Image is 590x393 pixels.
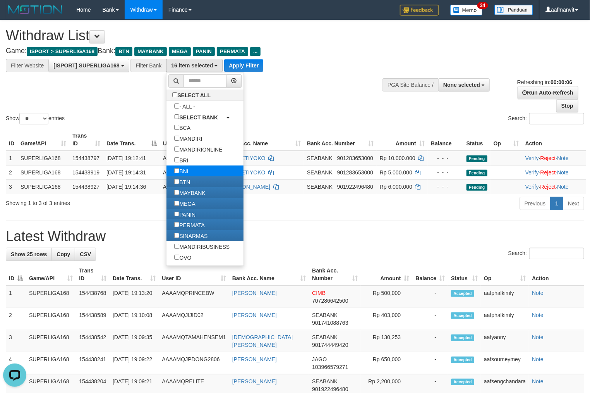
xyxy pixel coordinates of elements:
[26,308,76,330] td: SUPERLIGA168
[3,3,26,26] button: Open LiveChat chat widget
[76,264,110,286] th: Trans ID: activate to sort column ascending
[229,264,309,286] th: Bank Acc. Name: activate to sort column ascending
[522,129,586,151] th: Action
[380,184,412,190] span: Rp 6.000.000
[529,113,584,124] input: Search:
[17,129,69,151] th: Game/API: activate to sort column ascending
[160,129,223,151] th: User ID: activate to sort column ascending
[106,184,146,190] span: [DATE] 19:14:36
[557,184,569,190] a: Note
[166,263,206,274] label: GOPAY
[451,379,474,385] span: Accepted
[491,129,522,151] th: Op: activate to sort column ascending
[337,155,373,161] span: Copy 901283653000 to clipboard
[522,179,586,194] td: · ·
[312,386,348,392] span: Copy 901922496480 to clipboard
[76,286,110,308] td: 154438768
[174,147,179,152] input: MANDIRIONLINE
[309,264,361,286] th: Bank Acc. Number: activate to sort column ascending
[532,290,544,296] a: Note
[337,169,373,176] span: Copy 901283653000 to clipboard
[443,82,480,88] span: None selected
[312,290,326,296] span: CIMB
[17,165,69,179] td: SUPERLIGA168
[431,169,460,176] div: - - -
[508,113,584,124] label: Search:
[166,112,244,122] a: SELECT BANK
[174,136,179,141] input: MANDIRI
[110,308,159,330] td: [DATE] 19:10:08
[166,241,237,252] label: MANDIRIBUSINESS
[166,198,203,209] label: MEGA
[72,169,99,176] span: 154438919
[166,144,230,155] label: MANDIRIONLINE
[163,155,209,161] span: AAAAMQPLENDIK
[250,47,261,56] span: ...
[6,264,26,286] th: ID: activate to sort column descending
[6,229,584,244] h1: Latest Withdraw
[166,133,210,144] label: MANDIRI
[26,330,76,352] td: SUPERLIGA168
[159,286,229,308] td: AAAAMQPRINCEBW
[467,184,487,191] span: Pending
[174,255,179,260] input: OVO
[438,78,490,91] button: None selected
[450,5,483,16] img: Button%20Memo.svg
[110,264,159,286] th: Date Trans.: activate to sort column ascending
[166,122,198,133] label: BCA
[130,59,166,72] div: Filter Bank
[6,248,52,261] a: Show 25 rows
[532,334,544,340] a: Note
[361,264,412,286] th: Amount: activate to sort column ascending
[361,352,412,374] td: Rp 650,000
[380,169,412,176] span: Rp 5.000.000
[361,330,412,352] td: Rp 130,253
[412,286,448,308] td: -
[431,183,460,191] div: - - -
[106,169,146,176] span: [DATE] 19:14:31
[26,264,76,286] th: Game/API: activate to sort column ascending
[166,219,213,230] label: PERMATA
[481,264,529,286] th: Op: activate to sort column ascending
[428,129,463,151] th: Balance
[174,125,179,130] input: BCA
[361,308,412,330] td: Rp 403,000
[51,248,75,261] a: Copy
[6,113,65,124] label: Show entries
[361,286,412,308] td: Rp 500,000
[179,114,218,120] b: SELECT BANK
[174,179,179,184] input: BTN
[232,290,277,296] a: [PERSON_NAME]
[463,129,491,151] th: Status
[57,251,70,257] span: Copy
[477,2,488,9] span: 34
[166,252,199,263] label: OVO
[481,330,529,352] td: aafyanny
[451,357,474,363] span: Accepted
[69,129,103,151] th: Trans ID: activate to sort column ascending
[80,251,91,257] span: CSV
[312,356,327,362] span: JAGO
[53,62,119,69] span: [ISPORT] SUPERLIGA168
[380,155,415,161] span: Rp 10.000.000
[159,352,229,374] td: AAAAMQJPDONG2806
[174,244,179,249] input: MANDIRIBUSINESS
[110,330,159,352] td: [DATE] 19:09:35
[6,129,17,151] th: ID
[166,209,203,220] label: PANIN
[557,169,569,176] a: Note
[174,114,179,119] input: SELECT BANK
[19,113,48,124] select: Showentries
[166,101,203,112] label: - ALL -
[217,47,248,56] span: PERMATA
[27,47,98,56] span: ISPORT > SUPERLIGA168
[508,248,584,259] label: Search:
[166,176,198,187] label: BTN
[377,129,428,151] th: Amount: activate to sort column ascending
[312,334,338,340] span: SEABANK
[110,286,159,308] td: [DATE] 19:13:20
[226,155,266,161] a: DWI SETIYOKO
[163,184,205,190] span: AAAAMQRELITE
[467,155,487,162] span: Pending
[6,59,48,72] div: Filter Website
